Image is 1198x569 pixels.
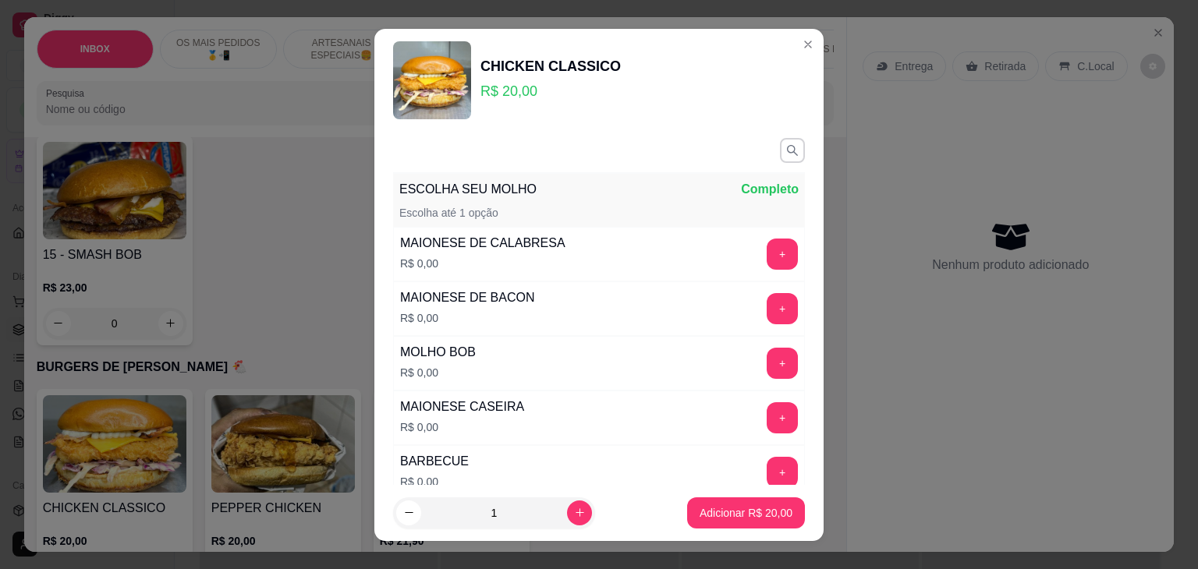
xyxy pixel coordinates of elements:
p: Escolha até 1 opção [399,205,498,221]
div: BARBECUE [400,452,469,471]
p: R$ 20,00 [480,80,621,102]
div: CHICKEN CLASSICO [480,55,621,77]
div: MAIONESE CASEIRA [400,398,524,416]
button: decrease-product-quantity [396,500,421,525]
button: add [767,348,798,379]
button: add [767,457,798,488]
div: MOLHO BOB [400,343,476,362]
p: ESCOLHA SEU MOLHO [399,180,537,199]
button: Close [796,32,821,57]
div: MAIONESE DE BACON [400,288,534,307]
button: add [767,402,798,433]
button: add [767,239,798,270]
img: product-image [393,41,471,119]
button: increase-product-quantity [567,500,592,525]
p: Adicionar R$ 20,00 [700,505,792,521]
div: MAIONESE DE CALABRESA [400,234,565,253]
button: add [767,293,798,324]
p: R$ 0,00 [400,256,565,271]
p: R$ 0,00 [400,310,534,326]
p: R$ 0,00 [400,474,469,489]
p: R$ 0,00 [400,365,476,380]
p: R$ 0,00 [400,419,524,435]
button: Adicionar R$ 20,00 [687,497,805,528]
p: Completo [741,180,799,199]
